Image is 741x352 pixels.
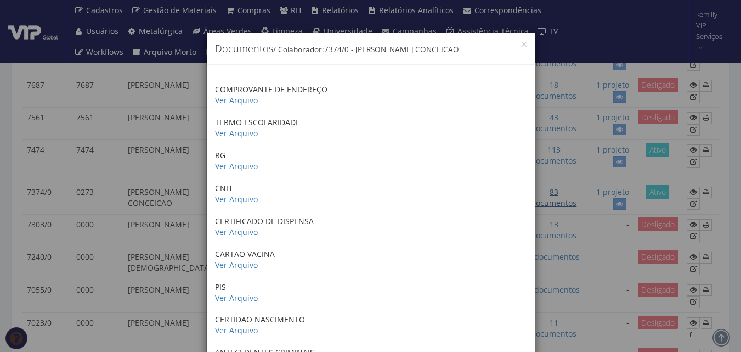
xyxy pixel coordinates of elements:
a: Ver Arquivo [215,325,258,336]
span: 7374/0 - [PERSON_NAME] CONCEICAO [324,44,459,54]
a: Ver Arquivo [215,161,258,171]
p: RG [215,150,527,172]
p: CERTIFICADO DE DISPENSA [215,216,527,238]
a: Ver Arquivo [215,95,258,105]
button: Close [522,42,527,47]
p: CNH [215,183,527,205]
a: Ver Arquivo [215,260,258,270]
a: Ver Arquivo [215,194,258,204]
p: CARTAO VACINA [215,249,527,271]
p: PIS [215,282,527,304]
p: CERTIDAO NASCIMENTO [215,314,527,336]
a: Ver Arquivo [215,227,258,237]
p: COMPROVANTE DE ENDEREÇO [215,84,527,106]
h4: Documentos [215,42,527,56]
p: TERMO ESCOLARIDADE [215,117,527,139]
a: Ver Arquivo [215,293,258,303]
small: / Colaborador: [273,44,459,54]
a: Ver Arquivo [215,128,258,138]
